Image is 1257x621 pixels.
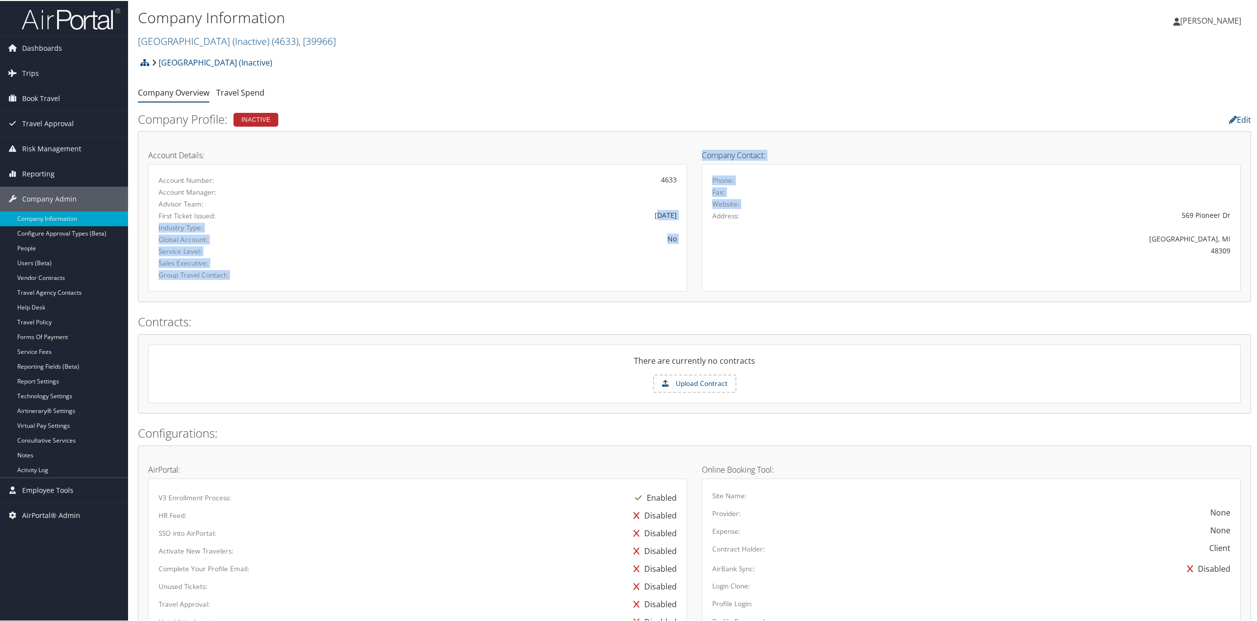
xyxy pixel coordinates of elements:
div: Enabled [630,488,677,506]
a: Edit [1229,113,1251,124]
a: Travel Spend [216,86,265,97]
label: Global Account: [159,234,322,243]
h4: Online Booking Tool: [702,465,1241,473]
label: Contract Holder: [712,543,765,553]
div: Client [1209,541,1230,553]
label: Activate New Travelers: [159,545,233,555]
label: Profile Login: [712,598,753,608]
label: Sales Executive: [159,257,322,267]
div: [GEOGRAPHIC_DATA], MI [846,233,1231,243]
a: [GEOGRAPHIC_DATA] (Inactive) [152,52,272,71]
h4: AirPortal: [148,465,687,473]
span: ( 4633 ) [272,34,298,47]
label: Industry Type: [159,222,322,232]
a: Company Overview [138,86,209,97]
label: Service Level: [159,245,322,255]
label: Provider: [712,508,741,517]
img: airportal-logo.png [22,6,120,30]
label: AirBank Sync: [712,563,755,573]
div: Disabled [1182,559,1230,577]
h4: Company Contact: [702,150,1241,158]
div: Disabled [628,594,677,612]
span: Company Admin [22,186,77,210]
a: [PERSON_NAME] [1173,5,1251,34]
label: Upload Contract [654,375,735,391]
label: Complete Your Profile Email: [159,563,249,573]
span: Reporting [22,161,55,185]
label: Phone: [712,174,734,184]
span: Trips [22,60,39,85]
label: HR Feed: [159,510,187,519]
div: There are currently no contracts [149,354,1240,374]
label: Group Travel Contact: [159,269,322,279]
label: Unused Tickets: [159,581,207,590]
label: Login Clone: [712,580,750,590]
span: AirPortal® Admin [22,502,80,527]
div: [DATE] [336,209,677,219]
div: 4633 [336,173,677,184]
label: Travel Approval: [159,598,210,608]
span: Employee Tools [22,477,73,502]
div: None [1210,506,1230,517]
span: Travel Approval [22,110,74,135]
span: [PERSON_NAME] [1180,14,1241,25]
label: Site Name: [712,490,747,500]
div: Disabled [628,506,677,523]
div: 48309 [846,244,1231,255]
label: Account Manager: [159,186,322,196]
div: Disabled [628,577,677,594]
label: Account Number: [159,174,322,184]
label: First Ticket Issued: [159,210,322,220]
label: SSO into AirPortal: [159,527,216,537]
div: 569 Pioneer Dr [846,209,1231,219]
a: [GEOGRAPHIC_DATA] (Inactive) [138,34,336,47]
div: Disabled [628,523,677,541]
span: Dashboards [22,35,62,60]
h4: Account Details: [148,150,687,158]
h2: Contracts: [138,312,1251,329]
h2: Company Profile: [138,110,875,127]
div: Disabled [628,559,677,577]
h2: Configurations: [138,424,1251,441]
label: Website: [712,198,739,208]
label: Expense: [712,525,740,535]
label: Address: [712,210,739,220]
div: No [336,233,677,243]
h1: Company Information [138,6,880,27]
label: Advisor Team: [159,198,322,208]
label: V3 Enrollment Process: [159,492,231,502]
div: Disabled [628,541,677,559]
label: Fax: [712,186,725,196]
span: Risk Management [22,136,81,160]
span: Book Travel [22,85,60,110]
div: None [1210,523,1230,535]
span: , [ 39966 ] [298,34,336,47]
div: Inactive [233,112,278,126]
